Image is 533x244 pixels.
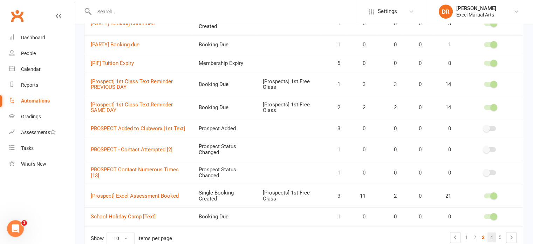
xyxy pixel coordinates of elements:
a: 2 [471,232,479,242]
span: 11 [353,193,365,199]
a: Dashboard [9,30,74,46]
a: 4 [487,232,496,242]
input: Search... [92,7,358,17]
div: Tasks [21,145,34,151]
div: Close [123,3,136,15]
span: 0 [409,81,422,87]
td: Booking Due [192,207,256,226]
span: 1 [328,214,340,220]
span: 1 [328,81,340,87]
span: 14 [439,81,451,87]
div: Dashboard [21,35,45,40]
div: [Prospects] 1st Free Class [262,190,315,202]
span: 1 [21,220,27,226]
td: Prospect Status Changed [192,138,256,161]
div: [DATE] [6,68,135,78]
span: 1 [328,42,340,48]
a: [Prospect] Excel Assessment Booked [91,193,179,199]
span: 0 [384,60,397,66]
div: No problem! Have a look around and let us know if you have any questions. 😄 [11,103,109,124]
span: 2 [384,193,397,199]
span: 1 [439,42,451,48]
span: 2 [384,105,397,111]
div: Toby says… [6,40,135,68]
div: People [21,51,36,56]
span: 0 [353,21,365,27]
a: PROSPECT Contact Numerous Times [13] [91,166,179,179]
a: Tasks [9,140,74,156]
span: 0 [439,147,451,153]
span: 0 [384,21,397,27]
a: [PARTY] Booking due [91,41,139,48]
button: Gif picker [33,190,39,196]
span: 0 [384,147,397,153]
div: Gradings [21,114,41,119]
div: [PERSON_NAME] • AI Agent • Just now [11,129,92,133]
div: DR [439,5,453,19]
div: Reports [21,82,38,88]
span: 2 [328,105,340,111]
span: 2 [353,105,365,111]
button: Upload attachment [11,190,16,196]
span: 3 [353,81,365,87]
div: No problem! Have a look around and let us know if you have any questions. 😄[PERSON_NAME] • AI Age... [6,99,115,128]
a: PROSPECT Added to Clubworx [1st Text] [91,125,185,132]
textarea: Message… [6,176,134,187]
span: 1 [328,147,340,153]
span: 1 [328,170,340,176]
button: Start recording [45,190,50,196]
span: 3 [439,21,451,27]
a: Calendar [9,61,74,77]
a: Automations [9,93,74,109]
td: Booking Due [192,35,256,54]
button: Emoji picker [22,190,28,196]
a: [PIF] Tuition Expiry [91,60,134,66]
a: [Prospect] 1st Class Text Reminder PREVIOUS DAY [91,78,173,91]
span: 0 [409,170,422,176]
div: [PERSON_NAME] [456,5,496,12]
div: Toby says… [6,99,135,143]
span: 0 [409,21,422,27]
div: Just browsing [96,82,129,89]
span: 0 [384,126,397,132]
td: Booking Due [192,73,256,96]
a: Clubworx [8,7,26,25]
span: Settings [378,4,397,19]
span: 1 [328,21,340,27]
iframe: Intercom live chat [7,220,24,237]
span: 3 [328,126,340,132]
div: Automations [21,98,50,104]
span: 0 [353,60,365,66]
td: Membership Expiry [192,54,256,73]
span: 0 [384,170,397,176]
span: 0 [353,42,365,48]
span: 14 [439,105,451,111]
span: 0 [409,193,422,199]
span: 0 [384,214,397,220]
span: 0 [409,214,422,220]
img: Profile image for Toby [20,4,31,15]
a: Gradings [9,109,74,125]
td: Prospect Added [192,119,256,138]
span: 21 [439,193,451,199]
span: 0 [353,170,365,176]
a: What's New [9,156,74,172]
td: Booking Due [192,96,256,119]
h1: [PERSON_NAME] [34,4,80,9]
a: 5 [496,232,504,242]
span: 3 [384,81,397,87]
button: go back [5,3,18,16]
div: Just browsing [90,78,135,93]
a: School Holiday Camp [Text] [91,213,156,220]
td: Prospect Status Changed [192,161,256,184]
div: Welcome! 👋 What can I help you with [DATE]? [11,45,109,58]
span: 0 [409,42,422,48]
a: Assessments [9,125,74,140]
span: 0 [353,126,365,132]
span: 0 [439,60,451,66]
div: Welcome! 👋 What can I help you with [DATE]? [6,40,115,62]
span: 0 [409,147,422,153]
div: Excel Martial Arts [456,12,496,18]
span: 3 [328,193,340,199]
div: [Prospects] 1st Free Class [262,102,315,113]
